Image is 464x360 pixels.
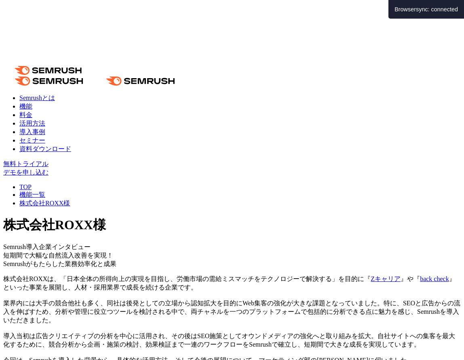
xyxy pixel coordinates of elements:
a: Zキャリア [371,275,401,282]
a: back check [420,275,449,282]
a: 機能一覧 [19,191,45,198]
a: 株式会社ROXX様 [19,200,70,207]
a: 機能 [19,103,32,110]
a: セミナー [19,137,45,144]
a: 資料ダウンロード [19,145,71,152]
a: 導入事例 [19,128,45,135]
a: Semrushとは [19,94,55,101]
a: 料金 [19,111,32,118]
div: Semrush導入企業インタビュー [3,243,461,251]
a: TOP [19,183,32,190]
h1: 株式会社ROXX様 [3,216,461,234]
a: デモを申し込む [3,169,49,176]
a: 活用方法 [19,120,45,127]
a: 無料トライアル [3,160,49,167]
div: 短期間で大幅な自然流入改善を実現！ Semrushがもたらした業務効率化と成果 [3,251,461,268]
